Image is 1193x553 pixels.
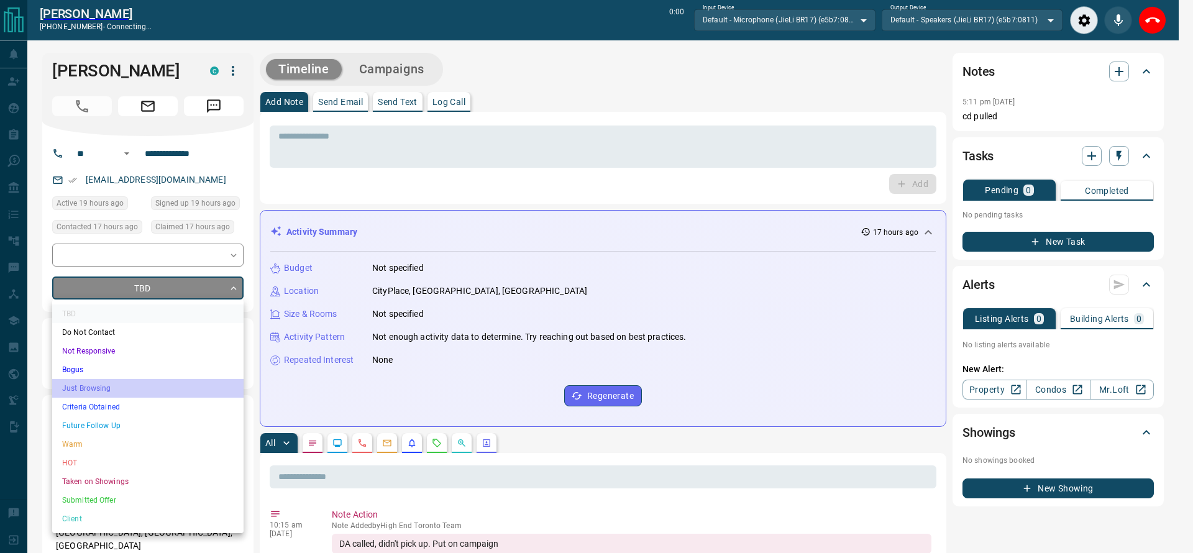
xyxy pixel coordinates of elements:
[52,360,244,379] li: Bogus
[52,342,244,360] li: Not Responsive
[52,379,244,398] li: Just Browsing
[52,454,244,472] li: HOT
[52,323,244,342] li: Do Not Contact
[52,510,244,528] li: Client
[52,491,244,510] li: Submitted Offer
[52,435,244,454] li: Warm
[52,472,244,491] li: Taken on Showings
[52,416,244,435] li: Future Follow Up
[52,398,244,416] li: Criteria Obtained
